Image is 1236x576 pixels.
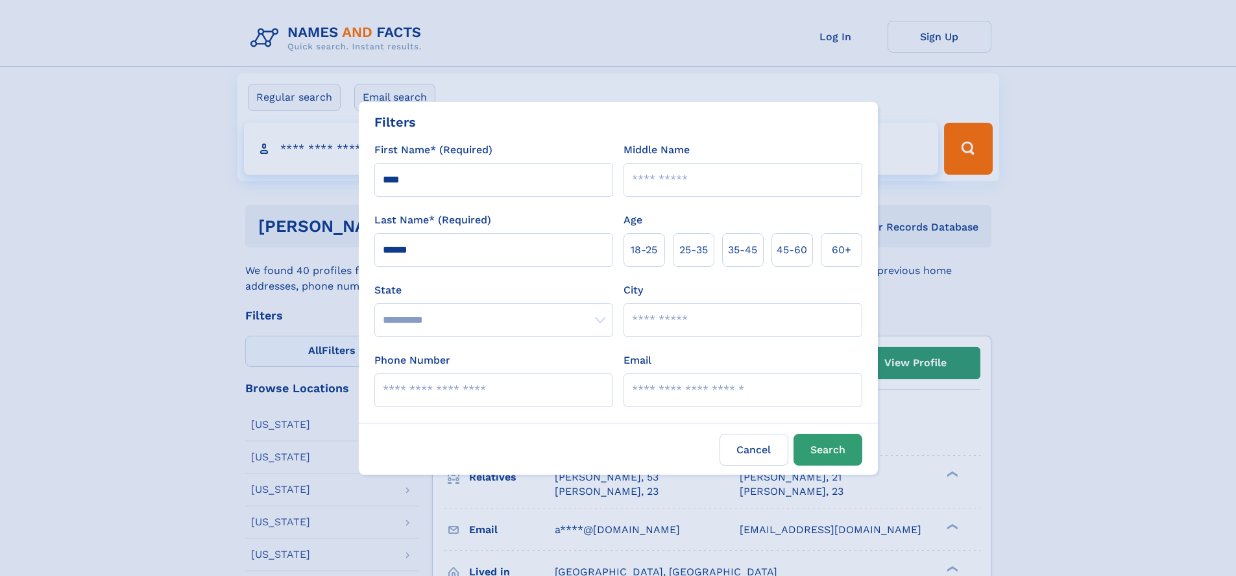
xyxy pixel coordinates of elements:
span: 25‑35 [679,242,708,258]
label: Middle Name [624,142,690,158]
span: 60+ [832,242,851,258]
label: Age [624,212,642,228]
div: Filters [374,112,416,132]
label: Email [624,353,651,368]
label: State [374,282,613,298]
button: Search [794,434,862,466]
span: 18‑25 [631,242,657,258]
span: 45‑60 [777,242,807,258]
span: 35‑45 [728,242,757,258]
label: Cancel [720,434,788,466]
label: Last Name* (Required) [374,212,491,228]
label: City [624,282,643,298]
label: Phone Number [374,353,450,368]
label: First Name* (Required) [374,142,492,158]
